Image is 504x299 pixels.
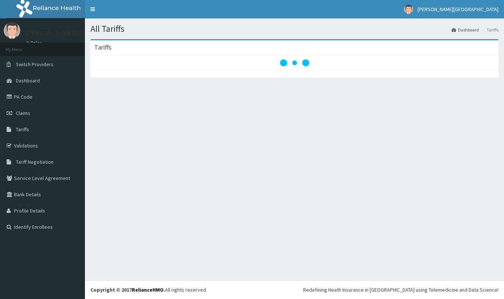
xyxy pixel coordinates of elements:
h1: All Tariffs [90,24,498,34]
strong: Copyright © 2017 . [90,286,165,293]
span: Switch Providers [16,61,54,68]
a: Dashboard [452,27,479,33]
svg: audio-loading [280,48,309,78]
a: RelianceHMO [132,286,164,293]
img: User Image [404,5,413,14]
h3: Tariffs [94,44,112,51]
img: User Image [4,22,20,39]
a: Online [26,40,44,45]
span: [PERSON_NAME][GEOGRAPHIC_DATA] [418,6,498,13]
p: [PERSON_NAME][GEOGRAPHIC_DATA] [26,30,135,37]
footer: All rights reserved. [85,280,504,299]
div: Redefining Heath Insurance in [GEOGRAPHIC_DATA] using Telemedicine and Data Science! [303,286,498,293]
span: Tariff Negotiation [16,159,54,165]
span: Dashboard [16,77,40,84]
span: Claims [16,110,30,116]
li: Tariffs [480,27,498,33]
span: Tariffs [16,126,29,133]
